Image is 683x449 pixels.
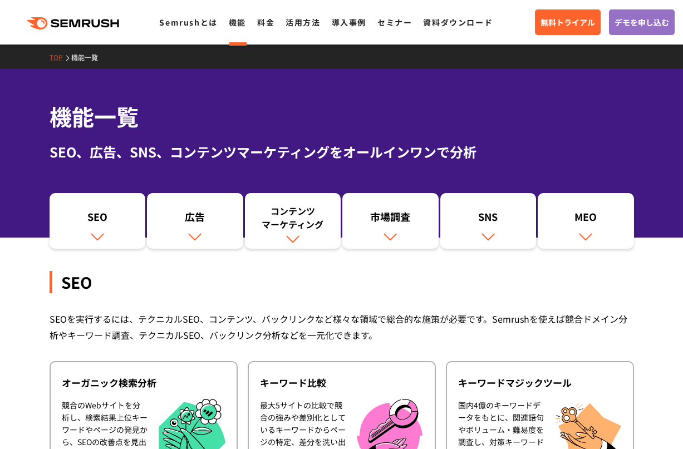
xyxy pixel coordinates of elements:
a: Semrushとは [159,17,217,28]
div: MEO [543,210,628,229]
div: SEO、広告、SNS、コンテンツマーケティングをオールインワンで分析 [50,142,634,162]
a: SNS [440,193,537,249]
div: キーワード比較 [260,376,424,389]
div: SEO [50,271,634,293]
a: 機能一覧 [71,52,106,62]
h1: 機能一覧 [50,100,634,133]
a: 資料ダウンロード [423,17,493,28]
div: SEOを実行するには、テクニカルSEO、コンテンツ、バックリンクなど様々な領域で総合的な施策が必要です。Semrushを使えば競合ドメイン分析やキーワード調査、テクニカルSEO、バックリンク分析... [50,311,634,343]
a: TOP [50,52,71,62]
span: 無料トライアル [540,16,595,28]
a: 料金 [257,17,274,28]
a: SEO [50,193,146,249]
a: MEO [538,193,634,249]
div: 市場調査 [348,210,433,229]
span: デモを申し込む [615,16,669,28]
a: 無料トライアル [535,9,601,35]
a: 導入事例 [332,17,366,28]
a: コンテンツマーケティング [245,193,341,249]
div: SEO [55,210,140,229]
a: 活用方法 [286,17,320,28]
div: キーワードマジックツール [458,376,622,389]
div: コンテンツ マーケティング [250,204,336,231]
a: セミナー [377,17,412,28]
div: オーガニック検索分析 [62,376,225,389]
div: 広告 [153,210,238,229]
a: デモを申し込む [609,9,675,35]
a: 機能 [229,17,246,28]
div: SNS [446,210,531,229]
a: 広告 [147,193,243,249]
a: 市場調査 [342,193,439,249]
